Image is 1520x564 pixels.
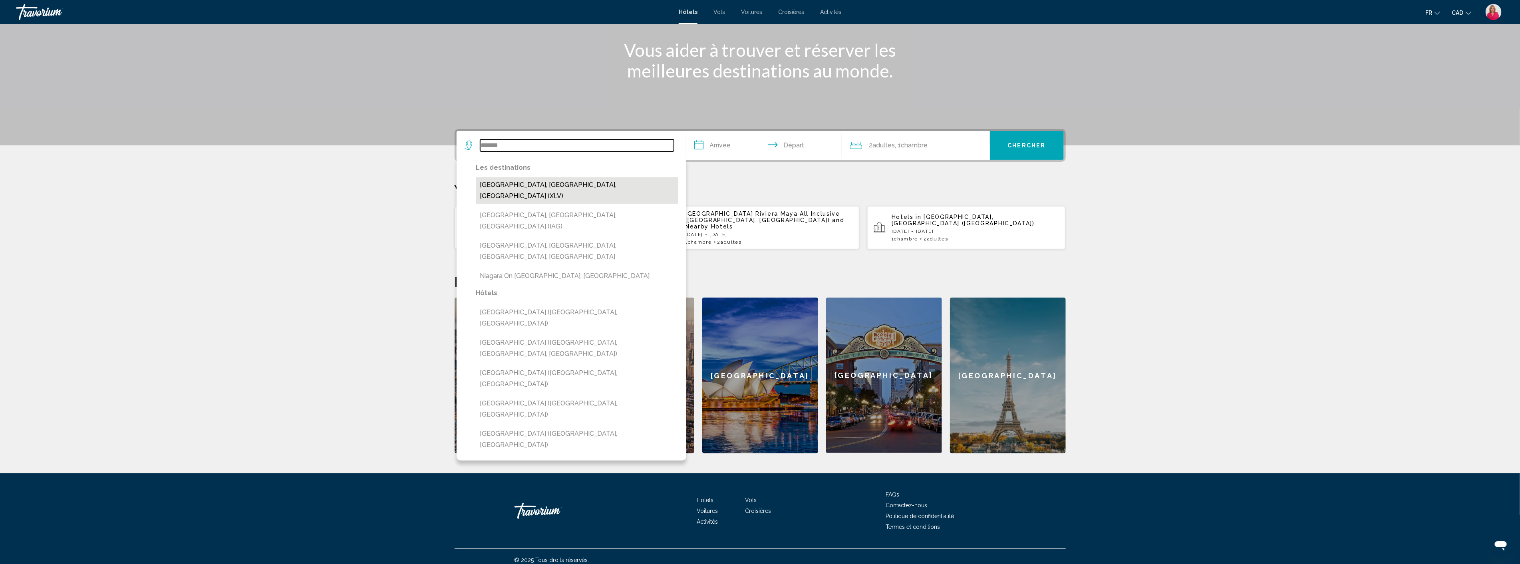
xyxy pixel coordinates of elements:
[1426,7,1440,18] button: Change language
[869,140,895,151] span: 2
[685,232,853,237] p: [DATE] - [DATE]
[476,288,678,299] p: Hôtels
[685,239,711,245] span: 1
[867,206,1066,250] button: Hotels in [GEOGRAPHIC_DATA], [GEOGRAPHIC_DATA] ([GEOGRAPHIC_DATA])[DATE] - [DATE]1Chambre2Adultes
[476,268,678,284] button: Niagara On [GEOGRAPHIC_DATA], [GEOGRAPHIC_DATA]
[697,518,718,525] a: Activités
[895,140,928,151] span: , 1
[886,513,954,519] a: Politique de confidentialité
[713,9,725,15] a: Vols
[717,239,742,245] span: 2
[892,236,918,242] span: 1
[455,182,1066,198] p: Your Recent Searches
[610,40,910,81] h1: Vous aider à trouver et réserver les meilleures destinations au monde.
[679,9,697,15] a: Hôtels
[886,502,928,508] a: Contactez-nous
[476,162,678,173] p: Les destinations
[778,9,804,15] a: Croisières
[721,239,742,245] span: Adultes
[685,211,840,223] span: [GEOGRAPHIC_DATA] Riviera Maya All Inclusive ([GEOGRAPHIC_DATA], [GEOGRAPHIC_DATA])
[892,214,1035,226] span: [GEOGRAPHIC_DATA], [GEOGRAPHIC_DATA] ([GEOGRAPHIC_DATA])
[1452,10,1464,16] span: CAD
[1483,4,1504,20] button: User Menu
[455,298,570,453] a: [GEOGRAPHIC_DATA]
[826,298,942,453] a: [GEOGRAPHIC_DATA]
[1452,7,1471,18] button: Change currency
[476,238,678,264] button: [GEOGRAPHIC_DATA], [GEOGRAPHIC_DATA], [GEOGRAPHIC_DATA], [GEOGRAPHIC_DATA]
[1426,10,1433,16] span: fr
[741,9,762,15] a: Voitures
[745,497,757,503] a: Vols
[886,524,940,530] a: Termes et conditions
[476,208,678,234] button: [GEOGRAPHIC_DATA], [GEOGRAPHIC_DATA], [GEOGRAPHIC_DATA] (IAG)
[455,206,653,250] button: [GEOGRAPHIC_DATA] Riviera Maya All Inclusive ([GEOGRAPHIC_DATA], [GEOGRAPHIC_DATA]) and Nearby Ho...
[894,236,918,242] span: Chambre
[697,508,718,514] a: Voitures
[515,499,594,523] a: Travorium
[990,131,1064,160] button: Chercher
[1008,143,1046,149] span: Chercher
[886,491,900,498] a: FAQs
[661,206,859,250] button: [GEOGRAPHIC_DATA] Riviera Maya All Inclusive ([GEOGRAPHIC_DATA], [GEOGRAPHIC_DATA]) and Nearby Ho...
[950,298,1066,453] a: [GEOGRAPHIC_DATA]
[476,335,678,361] button: [GEOGRAPHIC_DATA] ([GEOGRAPHIC_DATA], [GEOGRAPHIC_DATA], [GEOGRAPHIC_DATA])
[927,236,948,242] span: Adultes
[457,131,1064,160] div: Search widget
[476,305,678,331] button: [GEOGRAPHIC_DATA] ([GEOGRAPHIC_DATA], [GEOGRAPHIC_DATA])
[745,508,771,514] a: Croisières
[476,396,678,422] button: [GEOGRAPHIC_DATA] ([GEOGRAPHIC_DATA], [GEOGRAPHIC_DATA])
[16,4,671,20] a: Travorium
[702,298,818,453] a: [GEOGRAPHIC_DATA]
[892,214,922,220] span: Hotels in
[842,131,990,160] button: Travelers: 2 adults, 0 children
[901,141,928,149] span: Chambre
[1488,532,1514,558] iframe: Bouton de lancement de la fenêtre de messagerie
[476,365,678,392] button: [GEOGRAPHIC_DATA] ([GEOGRAPHIC_DATA], [GEOGRAPHIC_DATA])
[455,274,1066,290] h2: Destinations en vedette
[476,177,678,204] button: [GEOGRAPHIC_DATA], [GEOGRAPHIC_DATA], [GEOGRAPHIC_DATA] (XLV)
[686,131,842,160] button: Check in and out dates
[873,141,895,149] span: Adultes
[476,426,678,453] button: [GEOGRAPHIC_DATA] ([GEOGRAPHIC_DATA], [GEOGRAPHIC_DATA])
[892,228,1059,234] p: [DATE] - [DATE]
[688,239,712,245] span: Chambre
[1486,4,1502,20] img: 2Q==
[697,497,713,503] a: Hôtels
[820,9,841,15] a: Activités
[515,557,589,563] span: © 2025 Tous droits réservés.
[924,236,948,242] span: 2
